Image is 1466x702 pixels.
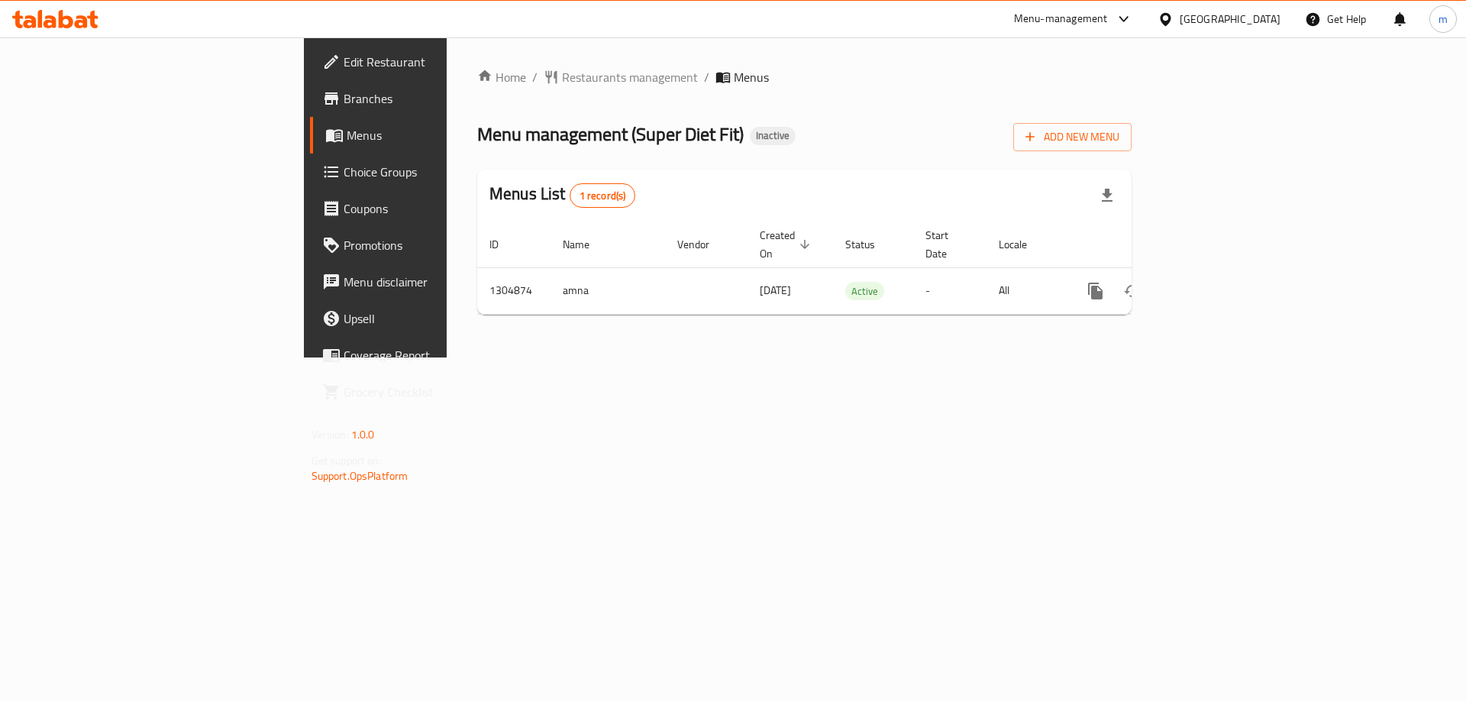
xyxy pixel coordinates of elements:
[570,189,635,203] span: 1 record(s)
[913,267,986,314] td: -
[312,425,349,445] span: Version:
[1089,177,1125,214] div: Export file
[477,222,1236,315] table: enhanced table
[1014,10,1108,28] div: Menu-management
[310,300,549,337] a: Upsell
[1439,11,1448,27] span: m
[344,273,537,291] span: Menu disclaimer
[925,226,968,263] span: Start Date
[477,117,744,151] span: Menu management ( Super Diet Fit )
[344,383,537,401] span: Grocery Checklist
[489,183,635,208] h2: Menus List
[562,68,698,86] span: Restaurants management
[750,127,796,145] div: Inactive
[544,68,698,86] a: Restaurants management
[551,267,665,314] td: amna
[312,451,382,471] span: Get support on:
[310,227,549,264] a: Promotions
[351,425,375,445] span: 1.0.0
[704,68,709,86] li: /
[312,466,408,486] a: Support.OpsPlatform
[1025,128,1119,147] span: Add New Menu
[310,337,549,374] a: Coverage Report
[344,163,537,181] span: Choice Groups
[760,226,815,263] span: Created On
[986,267,1065,314] td: All
[310,374,549,410] a: Grocery Checklist
[310,44,549,80] a: Edit Restaurant
[845,283,884,300] span: Active
[570,183,636,208] div: Total records count
[845,235,895,254] span: Status
[344,89,537,108] span: Branches
[750,129,796,142] span: Inactive
[310,264,549,300] a: Menu disclaimer
[677,235,729,254] span: Vendor
[477,68,1132,86] nav: breadcrumb
[760,280,791,300] span: [DATE]
[347,126,537,144] span: Menus
[1180,11,1280,27] div: [GEOGRAPHIC_DATA]
[734,68,769,86] span: Menus
[344,309,537,328] span: Upsell
[310,190,549,227] a: Coupons
[999,235,1047,254] span: Locale
[310,154,549,190] a: Choice Groups
[310,117,549,154] a: Menus
[344,346,537,364] span: Coverage Report
[1013,123,1132,151] button: Add New Menu
[563,235,609,254] span: Name
[344,236,537,254] span: Promotions
[310,80,549,117] a: Branches
[489,235,518,254] span: ID
[1077,273,1114,309] button: more
[1065,222,1236,268] th: Actions
[1114,273,1151,309] button: Change Status
[344,53,537,71] span: Edit Restaurant
[344,199,537,218] span: Coupons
